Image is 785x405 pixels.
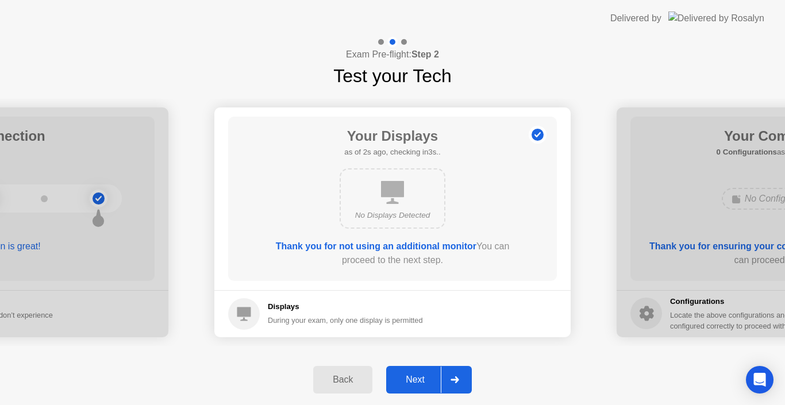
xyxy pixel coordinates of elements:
[344,126,440,146] h1: Your Displays
[333,62,452,90] h1: Test your Tech
[268,315,423,326] div: During your exam, only one display is permitted
[268,301,423,313] h5: Displays
[317,375,369,385] div: Back
[261,240,524,267] div: You can proceed to the next step.
[746,366,774,394] div: Open Intercom Messenger
[668,11,764,25] img: Delivered by Rosalyn
[610,11,661,25] div: Delivered by
[386,366,472,394] button: Next
[390,375,441,385] div: Next
[313,366,372,394] button: Back
[276,241,476,251] b: Thank you for not using an additional monitor
[346,48,439,61] h4: Exam Pre-flight:
[344,146,440,158] h5: as of 2s ago, checking in3s..
[350,210,435,221] div: No Displays Detected
[411,49,439,59] b: Step 2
